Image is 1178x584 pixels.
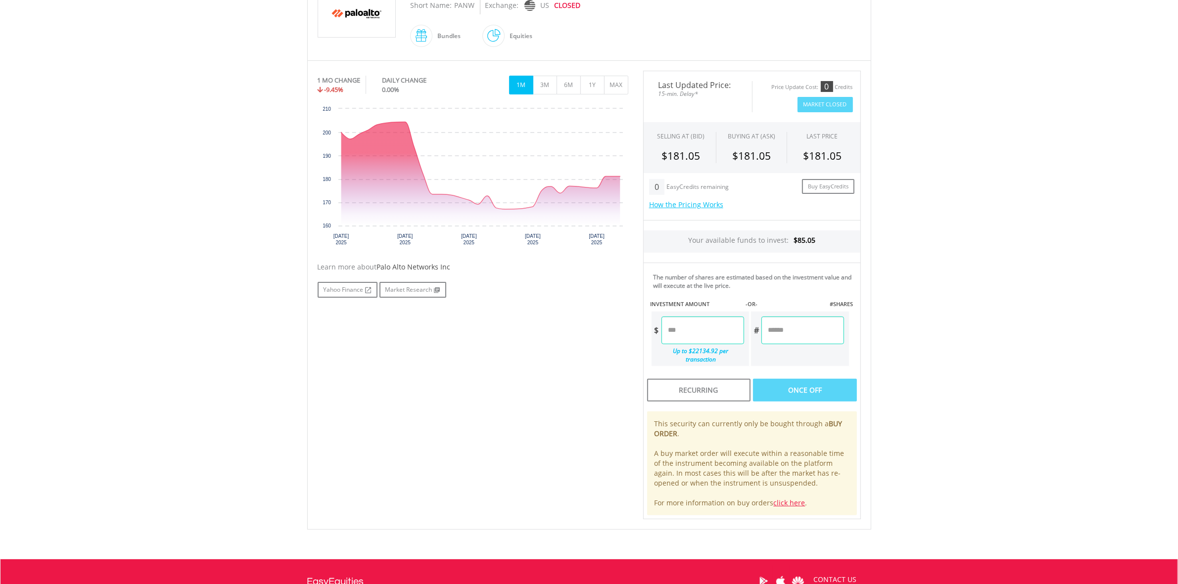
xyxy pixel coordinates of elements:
text: 180 [323,177,331,182]
text: 200 [323,130,331,135]
text: [DATE] 2025 [589,233,605,245]
button: 1M [509,76,533,94]
text: [DATE] 2025 [397,233,413,245]
div: # [751,316,761,344]
span: $181.05 [732,149,771,163]
div: Recurring [647,379,751,402]
label: #SHARES [830,300,853,308]
div: This security can currently only be bought through a . A buy market order will execute within a r... [647,411,857,515]
div: Once Off [753,379,856,402]
button: 1Y [580,76,605,94]
text: 210 [323,106,331,112]
div: $ [652,316,661,344]
button: MAX [604,76,628,94]
div: Learn more about [318,262,628,272]
span: BUYING AT (ASK) [728,132,775,140]
div: LAST PRICE [807,132,838,140]
div: 0 [649,179,664,195]
a: How the Pricing Works [649,200,723,209]
span: Last Updated Price: [651,81,745,89]
text: 160 [323,223,331,228]
div: SELLING AT (BID) [657,132,705,140]
a: click here [774,498,805,507]
a: Market Research [379,282,446,298]
button: 6M [557,76,581,94]
div: 0 [821,81,833,92]
a: Buy EasyCredits [802,179,854,194]
div: Bundles [433,24,461,48]
div: Your available funds to invest: [644,230,860,253]
button: Market Closed [798,97,853,112]
a: Yahoo Finance [318,282,377,298]
div: The number of shares are estimated based on the investment value and will execute at the live price. [654,273,856,290]
div: Credits [835,84,853,91]
button: 3M [533,76,557,94]
text: [DATE] 2025 [461,233,477,245]
span: $85.05 [794,235,815,245]
span: -9.45% [325,85,344,94]
div: 1 MO CHANGE [318,76,361,85]
div: Chart. Highcharts interactive chart. [318,104,628,252]
span: Palo Alto Networks Inc [377,262,451,271]
span: $181.05 [661,149,700,163]
label: INVESTMENT AMOUNT [651,300,710,308]
span: 15-min. Delay* [651,89,745,98]
div: EasyCredits remaining [666,183,729,192]
text: 190 [323,153,331,159]
div: Up to $22134.92 per transaction [652,344,745,366]
svg: Interactive chart [318,104,628,252]
div: Equities [505,24,533,48]
text: [DATE] 2025 [333,233,349,245]
text: [DATE] 2025 [525,233,541,245]
div: DAILY CHANGE [382,76,460,85]
span: 0.00% [382,85,399,94]
label: -OR- [746,300,757,308]
text: 170 [323,200,331,205]
div: Price Update Cost: [772,84,819,91]
span: $181.05 [803,149,842,163]
b: BUY ORDER [655,419,843,438]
